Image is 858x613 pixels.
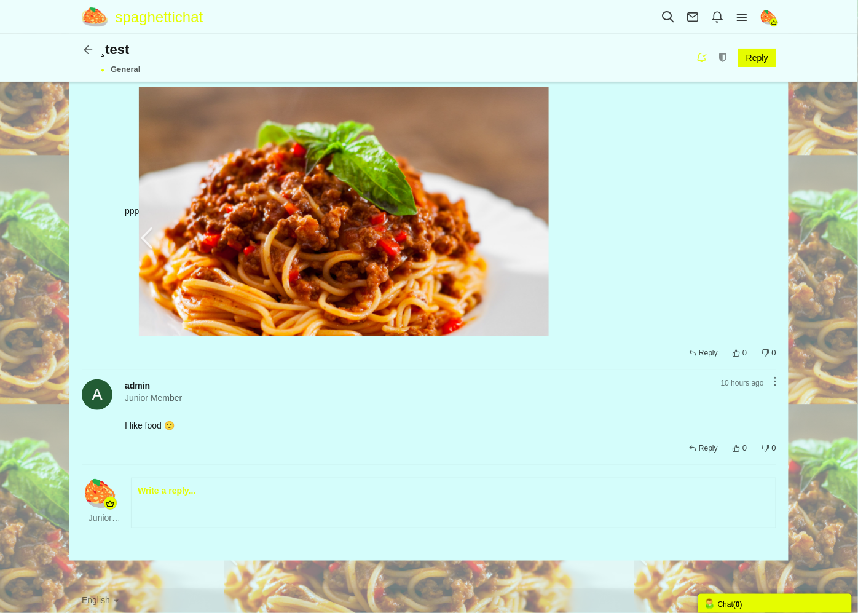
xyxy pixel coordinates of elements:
[82,3,212,31] a: spaghettichat
[82,512,119,524] em: Junior Member
[111,65,140,74] a: General
[699,444,718,453] span: Reply
[688,346,718,360] a: Reply
[736,600,740,609] strong: 0
[772,348,776,357] span: 0
[82,596,110,606] span: English
[82,379,112,410] img: gAeIxuQAAAABJRU5ErkJggg==
[434,561,474,573] iframe: X Post Button
[742,443,747,453] span: 0
[125,419,776,432] div: I like food 🙂
[721,379,764,387] time: Sep 14, 2025 9:00 PM
[138,484,195,497] a: Write a reply...
[761,9,776,25] img: logoforthesite.png
[733,600,742,609] span: ( )
[385,561,428,573] iframe: fb:share_button Facebook Social Plugin
[125,392,653,404] em: Junior Member
[116,3,213,31] span: spaghettichat
[82,6,116,28] img: logoforthesite.png
[738,49,776,68] a: Reply
[125,381,150,390] a: admin
[742,348,747,357] span: 0
[688,441,718,456] a: Reply
[125,87,776,336] div: ppp
[699,349,718,357] span: Reply
[704,597,846,610] div: Chat
[772,443,776,453] span: 0
[85,478,116,508] img: logoforthesite.png
[101,40,132,59] span: ¸test
[139,87,549,336] img: 211111111.png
